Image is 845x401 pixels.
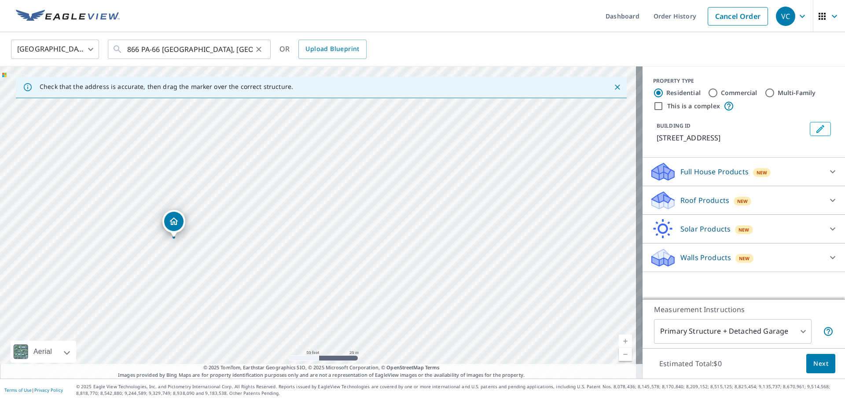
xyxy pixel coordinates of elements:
p: Full House Products [680,166,749,177]
span: New [757,169,768,176]
div: Primary Structure + Detached Garage [654,319,812,344]
p: © 2025 Eagle View Technologies, Inc. and Pictometry International Corp. All Rights Reserved. Repo... [76,383,841,397]
div: PROPERTY TYPE [653,77,834,85]
p: Measurement Instructions [654,304,834,315]
div: VC [776,7,795,26]
button: Next [806,354,835,374]
label: Commercial [721,88,757,97]
p: Check that the address is accurate, then drag the marker over the correct structure. [40,83,293,91]
div: OR [279,40,367,59]
p: Walls Products [680,252,731,263]
p: | [4,387,63,393]
div: Walls ProductsNew [650,247,838,268]
div: Roof ProductsNew [650,190,838,211]
input: Search by address or latitude-longitude [127,37,253,62]
a: Cancel Order [708,7,768,26]
a: Privacy Policy [34,387,63,393]
span: Upload Blueprint [305,44,359,55]
div: Aerial [11,341,76,363]
span: New [739,255,750,262]
span: New [737,198,748,205]
div: Full House ProductsNew [650,161,838,182]
button: Edit building 1 [810,122,831,136]
p: Estimated Total: $0 [652,354,729,373]
button: Clear [253,43,265,55]
a: OpenStreetMap [386,364,423,371]
label: Multi-Family [778,88,816,97]
span: New [738,226,749,233]
label: This is a complex [667,102,720,110]
p: Roof Products [680,195,729,206]
a: Terms of Use [4,387,32,393]
div: Aerial [31,341,55,363]
div: Dropped pin, building 1, Residential property, 866 State Route 66 Leechburg, PA 15656 [162,210,185,237]
a: Terms [425,364,440,371]
img: EV Logo [16,10,120,23]
a: Current Level 19, Zoom Out [619,348,632,361]
p: Solar Products [680,224,731,234]
p: [STREET_ADDRESS] [657,132,806,143]
button: Close [612,81,623,93]
p: BUILDING ID [657,122,691,129]
a: Upload Blueprint [298,40,366,59]
div: [GEOGRAPHIC_DATA] [11,37,99,62]
label: Residential [666,88,701,97]
span: Next [813,358,828,369]
span: Your report will include the primary structure and a detached garage if one exists. [823,326,834,337]
div: Solar ProductsNew [650,218,838,239]
a: Current Level 19, Zoom In [619,335,632,348]
span: © 2025 TomTom, Earthstar Geographics SIO, © 2025 Microsoft Corporation, © [203,364,440,372]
